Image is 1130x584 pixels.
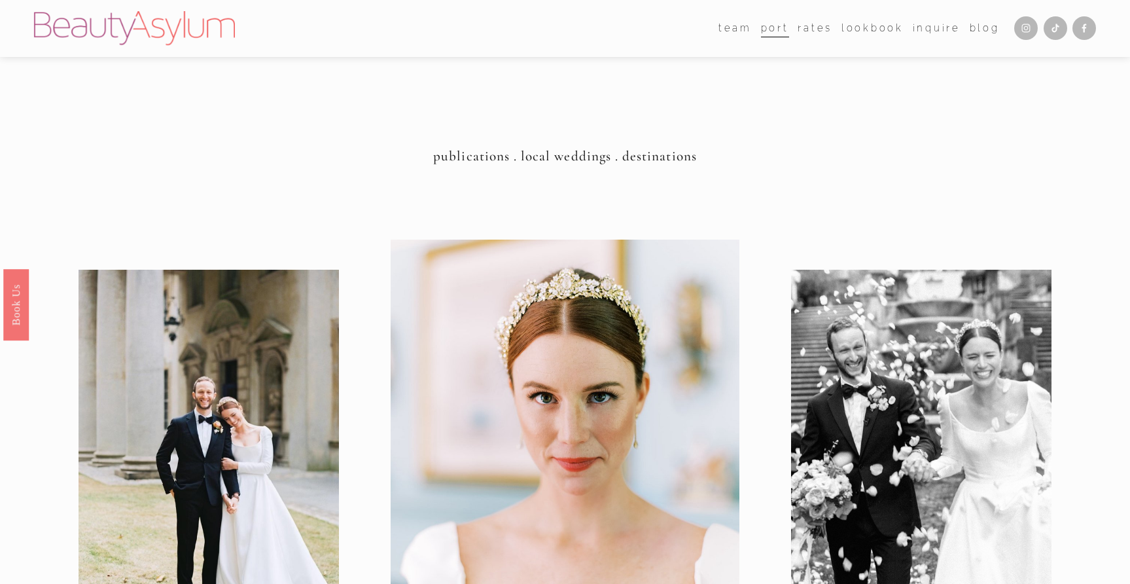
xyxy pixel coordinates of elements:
a: folder dropdown [718,18,752,38]
a: port [761,18,789,38]
a: Lookbook [841,18,904,38]
h4: publications . local weddings . destinations [34,148,1096,164]
a: Rates [798,18,832,38]
a: Inquire [913,18,961,38]
a: TikTok [1044,16,1067,40]
a: Facebook [1072,16,1096,40]
img: Beauty Asylum | Bridal Hair &amp; Makeup Charlotte &amp; Atlanta [34,11,235,45]
span: team [718,20,752,37]
a: Blog [970,18,1000,38]
a: Instagram [1014,16,1038,40]
a: Book Us [3,269,29,340]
